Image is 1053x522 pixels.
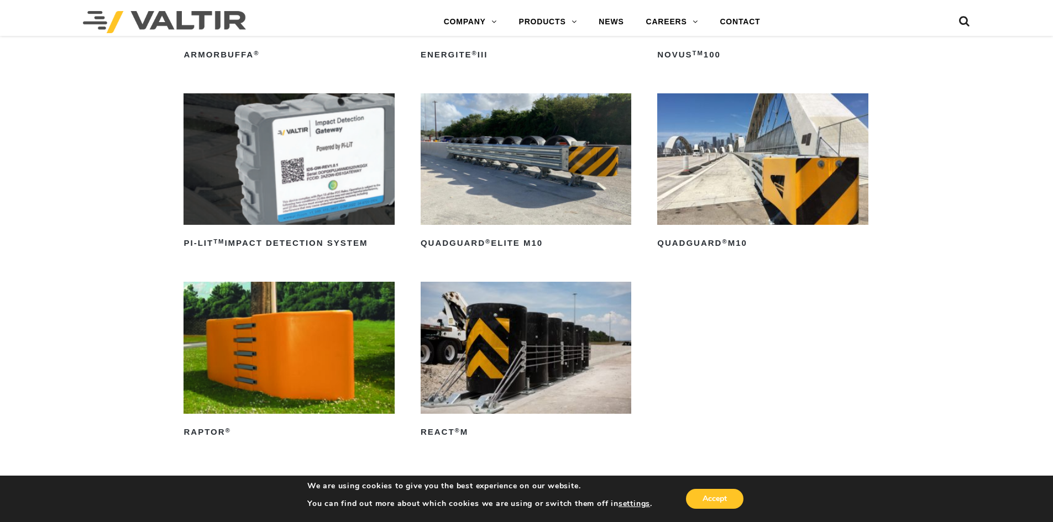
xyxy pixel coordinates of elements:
[307,499,652,509] p: You can find out more about which cookies we are using or switch them off in .
[657,93,868,252] a: QuadGuard®M10
[213,238,224,245] sup: TM
[588,11,635,33] a: NEWS
[619,499,650,509] button: settings
[686,489,743,509] button: Accept
[184,282,394,441] a: RAPTOR®
[421,235,631,252] h2: QuadGuard Elite M10
[709,11,771,33] a: CONTACT
[184,424,394,441] h2: RAPTOR
[83,11,246,33] img: Valtir
[455,427,460,434] sup: ®
[657,235,868,252] h2: QuadGuard M10
[693,50,704,56] sup: TM
[184,46,394,64] h2: ArmorBuffa
[635,11,709,33] a: CAREERS
[485,238,491,245] sup: ®
[508,11,588,33] a: PRODUCTS
[421,46,631,64] h2: ENERGITE III
[657,46,868,64] h2: NOVUS 100
[472,50,478,56] sup: ®
[184,93,394,252] a: PI-LITTMImpact Detection System
[307,481,652,491] p: We are using cookies to give you the best experience on our website.
[421,424,631,441] h2: REACT M
[421,282,631,441] a: REACT®M
[433,11,508,33] a: COMPANY
[254,50,259,56] sup: ®
[184,235,394,252] h2: PI-LIT Impact Detection System
[226,427,231,434] sup: ®
[421,93,631,252] a: QuadGuard®Elite M10
[722,238,727,245] sup: ®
